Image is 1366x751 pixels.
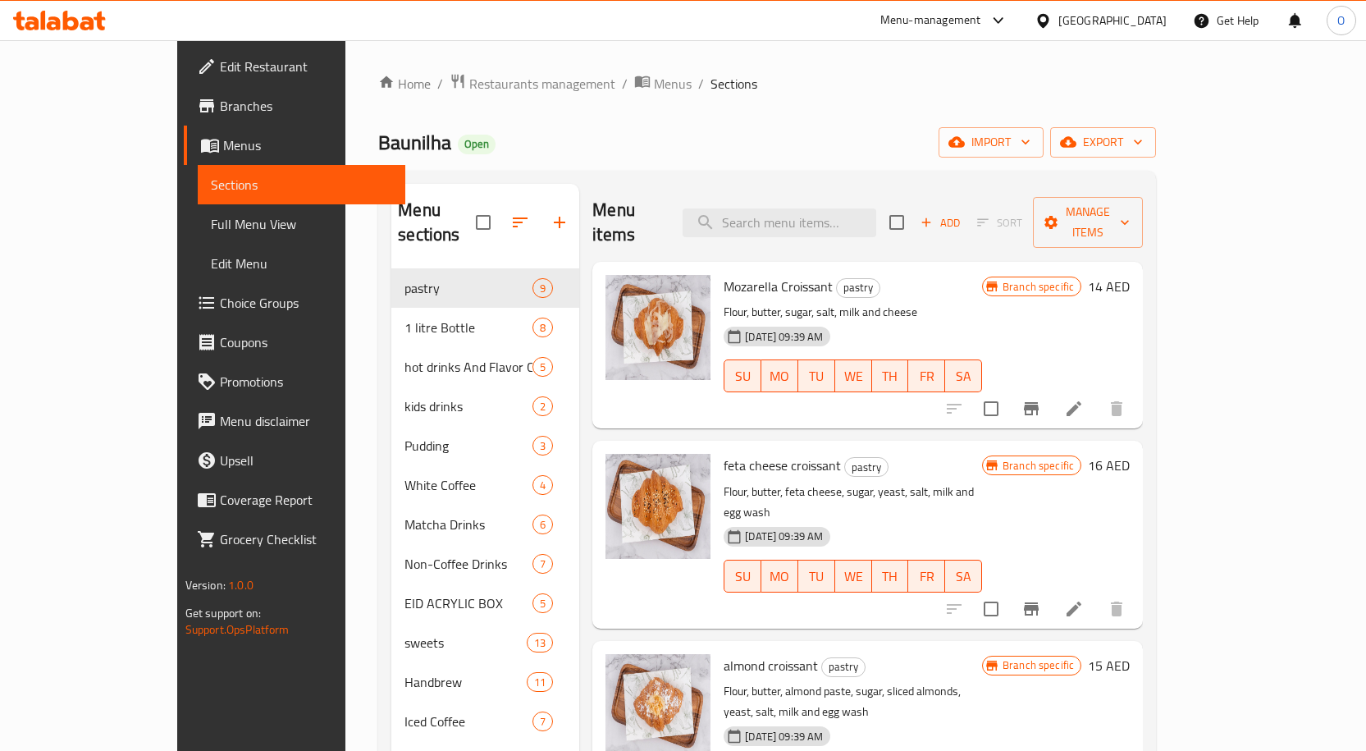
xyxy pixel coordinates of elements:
span: pastry [404,278,532,298]
a: Full Menu View [198,204,405,244]
li: / [622,74,628,94]
span: 6 [533,517,552,533]
button: Add [914,210,966,236]
a: Edit menu item [1064,599,1084,619]
span: Select all sections [466,205,500,240]
div: Non-Coffee Drinks7 [391,544,579,584]
div: [GEOGRAPHIC_DATA] [1058,11,1167,30]
span: Upsell [220,451,392,470]
a: Edit Menu [198,244,405,283]
div: White Coffee4 [391,465,579,505]
div: items [532,436,553,456]
img: Mozarella Croissant [605,275,710,380]
span: Mozarella Croissant [724,274,833,299]
button: SU [724,359,761,392]
span: White Coffee [404,475,532,495]
span: TH [879,565,902,588]
span: 7 [533,714,552,730]
button: SU [724,560,761,593]
span: 1 litre Bottle [404,318,532,337]
div: EID ACRYLIC BOX [404,593,532,613]
span: Branch specific [996,458,1080,474]
span: 13 [528,635,552,651]
input: search [683,208,876,237]
h6: 15 AED [1088,654,1130,677]
a: Branches [184,86,405,126]
h6: 16 AED [1088,454,1130,477]
span: Sections [710,74,757,94]
a: Choice Groups [184,283,405,323]
span: SU [731,364,755,388]
span: WE [842,364,866,388]
span: Get support on: [185,602,261,624]
span: 11 [528,675,552,690]
a: Edit menu item [1064,399,1084,419]
div: items [532,475,553,495]
a: Promotions [184,362,405,401]
div: Iced Coffee [404,712,532,731]
a: Grocery Checklist [184,520,405,559]
button: FR [908,560,945,593]
div: pastry9 [391,268,579,308]
span: almond croissant [724,653,818,678]
div: 1 litre Bottle8 [391,308,579,347]
button: Manage items [1033,197,1143,248]
span: Menus [654,74,692,94]
span: hot drinks And Flavor Coffee [404,357,532,377]
span: Restaurants management [469,74,615,94]
a: Menus [184,126,405,165]
span: SA [952,565,975,588]
nav: breadcrumb [378,73,1156,94]
span: SU [731,565,755,588]
span: Add item [914,210,966,236]
span: 4 [533,478,552,493]
div: items [532,357,553,377]
button: delete [1097,389,1136,428]
p: Flour, butter, feta cheese, sugar, yeast, salt, milk and egg wash [724,482,982,523]
span: Branch specific [996,657,1080,673]
span: Manage items [1046,202,1130,243]
li: / [698,74,704,94]
button: SA [945,560,982,593]
div: Matcha Drinks [404,515,532,534]
span: [DATE] 09:39 AM [738,329,829,345]
span: sweets [404,633,527,653]
div: Menu-management [880,11,981,30]
span: import [952,132,1030,153]
div: Iced Coffee7 [391,702,579,741]
span: 1.0.0 [228,575,254,596]
span: 7 [533,556,552,572]
span: Full Menu View [211,214,392,234]
span: Pudding [404,436,532,456]
span: Promotions [220,372,392,392]
span: MO [768,364,792,388]
span: FR [915,364,939,388]
span: Handbrew [404,672,527,692]
span: feta cheese croissant [724,453,841,478]
span: Branch specific [996,279,1080,295]
button: WE [835,359,872,392]
div: sweets13 [391,623,579,662]
div: pastry [836,278,880,298]
div: pastry [844,457,889,477]
a: Menus [634,73,692,94]
span: Non-Coffee Drinks [404,554,532,574]
span: Grocery Checklist [220,529,392,549]
span: [DATE] 09:39 AM [738,529,829,544]
span: Add [918,213,962,232]
span: SA [952,364,975,388]
button: TU [798,560,835,593]
span: 9 [533,281,552,296]
span: pastry [837,278,879,297]
button: import [939,127,1044,158]
span: 5 [533,596,552,611]
p: Flour, butter, almond paste, sugar, sliced almonds, yeast, salt, milk and egg wash [724,681,982,722]
span: kids drinks [404,396,532,416]
span: 2 [533,399,552,414]
div: Pudding3 [391,426,579,465]
button: WE [835,560,872,593]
